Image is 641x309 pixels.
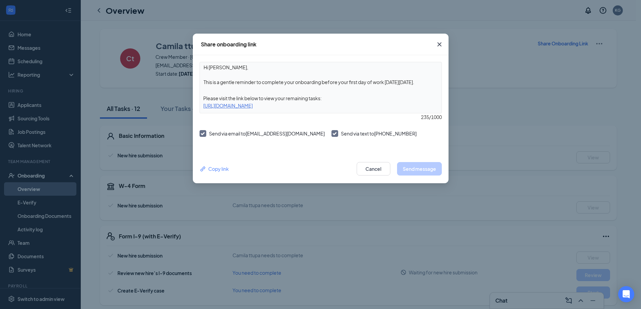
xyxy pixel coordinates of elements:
svg: Cross [435,40,443,48]
button: Close [430,34,449,55]
div: 235 / 1000 [200,113,442,121]
button: Send message [397,162,442,176]
svg: Link [200,165,207,172]
span: Send via email to [EMAIL_ADDRESS][DOMAIN_NAME] [209,130,325,137]
div: Please visit the link below to view your remaining tasks: [200,94,441,102]
textarea: Hi [PERSON_NAME], This is a gentle reminder to complete your onboarding before your first day of ... [200,62,441,87]
div: Copy link [200,165,229,172]
button: Link Copy link [200,165,229,172]
button: Cancel [357,162,390,176]
div: [URL][DOMAIN_NAME] [200,102,441,109]
div: Open Intercom Messenger [618,286,634,302]
div: Share onboarding link [201,41,256,48]
span: Send via text to [PHONE_NUMBER] [341,130,417,137]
